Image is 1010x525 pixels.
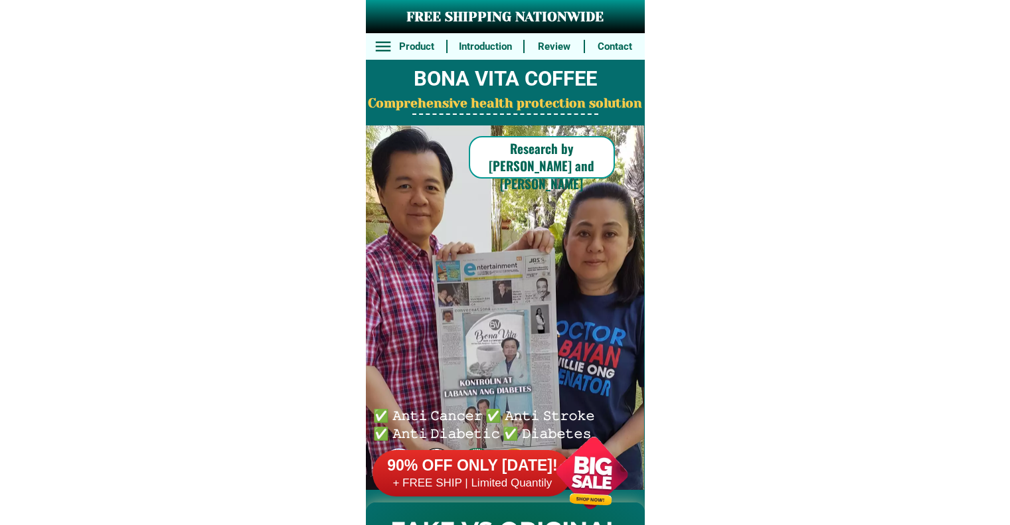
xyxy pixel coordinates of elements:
[394,39,439,54] h6: Product
[454,39,516,54] h6: Introduction
[366,94,645,113] h2: Comprehensive health protection solution
[366,7,645,27] h3: FREE SHIPPING NATIONWIDE
[469,139,615,192] h6: Research by [PERSON_NAME] and [PERSON_NAME]
[373,406,600,441] h6: ✅ 𝙰𝚗𝚝𝚒 𝙲𝚊𝚗𝚌𝚎𝚛 ✅ 𝙰𝚗𝚝𝚒 𝚂𝚝𝚛𝚘𝚔𝚎 ✅ 𝙰𝚗𝚝𝚒 𝙳𝚒𝚊𝚋𝚎𝚝𝚒𝚌 ✅ 𝙳𝚒𝚊𝚋𝚎𝚝𝚎𝚜
[592,39,637,54] h6: Contact
[373,476,572,490] h6: + FREE SHIP | Limited Quantily
[366,64,645,95] h2: BONA VITA COFFEE
[532,39,577,54] h6: Review
[373,456,572,476] h6: 90% OFF ONLY [DATE]!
